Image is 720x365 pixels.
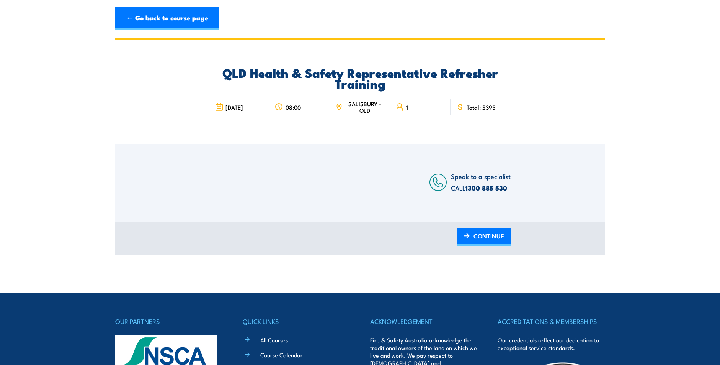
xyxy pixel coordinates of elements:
[498,336,605,352] p: Our credentials reflect our dedication to exceptional service standards.
[260,351,303,359] a: Course Calendar
[243,316,350,327] h4: QUICK LINKS
[451,171,511,192] span: Speak to a specialist CALL
[209,67,511,89] h2: QLD Health & Safety Representative Refresher Training
[286,104,301,110] span: 08:00
[467,104,496,110] span: Total: $395
[465,183,507,193] a: 1300 885 530
[406,104,408,110] span: 1
[498,316,605,327] h4: ACCREDITATIONS & MEMBERSHIPS
[345,100,385,113] span: SALISBURY - QLD
[115,7,219,30] a: ← Go back to course page
[115,316,222,327] h4: OUR PARTNERS
[457,228,511,246] a: CONTINUE
[473,226,504,246] span: CONTINUE
[260,336,288,344] a: All Courses
[225,104,243,110] span: [DATE]
[370,316,477,327] h4: ACKNOWLEDGEMENT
